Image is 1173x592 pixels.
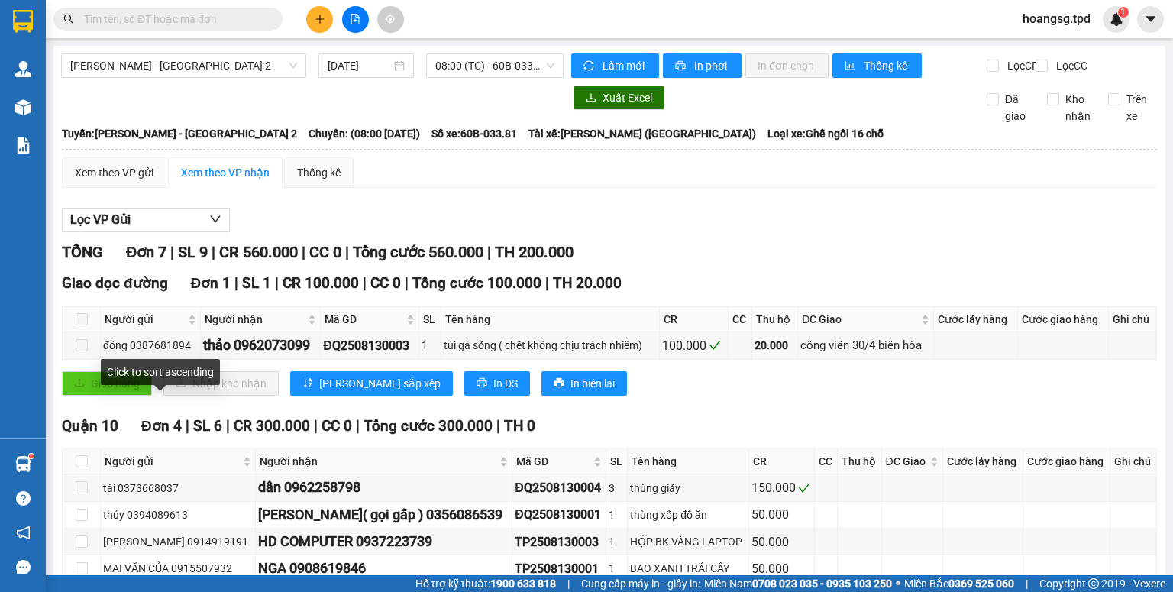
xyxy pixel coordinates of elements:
[515,532,603,552] div: TP2508130003
[515,559,603,578] div: TP2508130001
[1018,307,1109,332] th: Cước giao hàng
[101,359,220,385] div: Click to sort ascending
[570,375,615,392] span: In biên lai
[464,371,530,396] button: printerIn DS
[15,61,31,77] img: warehouse-icon
[306,6,333,33] button: plus
[325,311,402,328] span: Mã GD
[15,456,31,472] img: warehouse-icon
[904,575,1014,592] span: Miền Bắc
[1023,449,1110,474] th: Cước giao hàng
[234,417,310,435] span: CR 300.000
[516,453,590,470] span: Mã GD
[70,54,297,77] span: Phương Lâm - Sài Gòn 2
[755,337,795,354] div: 20.000
[370,274,401,292] span: CC 0
[815,449,838,474] th: CC
[209,213,221,225] span: down
[203,335,318,356] div: thảo 0962073099
[1110,12,1123,26] img: icon-new-feature
[630,480,746,497] div: thùng giấy
[745,53,829,78] button: In đơn chọn
[412,274,541,292] span: Tổng cước 100.000
[609,560,625,577] div: 1
[571,53,659,78] button: syncLàm mới
[62,243,103,261] span: TỔNG
[583,60,596,73] span: sync
[1026,575,1028,592] span: |
[356,417,360,435] span: |
[802,311,918,328] span: ĐC Giao
[487,243,491,261] span: |
[477,377,487,390] span: printer
[752,307,798,332] th: Thu hộ
[586,92,596,105] span: download
[662,336,725,355] div: 100.000
[16,560,31,574] span: message
[435,54,555,77] span: 08:00 (TC) - 60B-033.81
[309,125,420,142] span: Chuyến: (08:00 [DATE])
[178,243,208,261] span: SL 9
[545,274,549,292] span: |
[1118,7,1129,18] sup: 1
[193,417,222,435] span: SL 6
[749,449,815,474] th: CR
[609,480,625,497] div: 3
[75,164,153,181] div: Xem theo VP gửi
[63,14,74,24] span: search
[70,210,131,229] span: Lọc VP Gửi
[943,449,1023,474] th: Cước lấy hàng
[512,474,606,501] td: ĐQ2508130004
[751,559,812,578] div: 50.000
[504,417,535,435] span: TH 0
[864,57,910,74] span: Thống kê
[260,453,497,470] span: Người nhận
[242,274,271,292] span: SL 1
[541,371,627,396] button: printerIn biên lai
[205,311,305,328] span: Người nhận
[1088,578,1099,589] span: copyright
[13,10,33,33] img: logo-vxr
[363,274,367,292] span: |
[441,307,660,332] th: Tên hàng
[709,339,721,351] span: check
[84,11,264,27] input: Tìm tên, số ĐT hoặc mã đơn
[1109,307,1157,332] th: Ghi chú
[29,454,34,458] sup: 1
[1137,6,1164,33] button: caret-down
[444,337,657,354] div: túi gà sống ( chết không chịu trách nhiêm)
[314,417,318,435] span: |
[574,86,664,110] button: downloadXuất Excel
[630,560,746,577] div: BAO XANH TRÁI CÂY
[431,125,517,142] span: Số xe: 60B-033.81
[328,57,390,74] input: 13/08/2025
[603,89,652,106] span: Xuất Excel
[258,558,510,579] div: NGA 0908619846
[181,164,270,181] div: Xem theo VP nhận
[512,529,606,555] td: TP2508130003
[62,371,152,396] button: uploadGiao hàng
[512,502,606,529] td: ĐQ2508130001
[315,14,325,24] span: plus
[606,449,628,474] th: SL
[103,560,253,577] div: MAI VĂN CỦA 0915507932
[490,577,556,590] strong: 1900 633 818
[226,417,230,435] span: |
[515,478,603,497] div: ĐQ2508130004
[948,577,1014,590] strong: 0369 525 060
[163,371,279,396] button: downloadNhập kho nhận
[1144,12,1158,26] span: caret-down
[1050,57,1090,74] span: Lọc CC
[103,480,253,497] div: tài 0373668037
[663,53,742,78] button: printerIn phơi
[191,274,231,292] span: Đơn 1
[752,577,892,590] strong: 0708 023 035 - 0935 103 250
[350,14,360,24] span: file-add
[751,505,812,524] div: 50.000
[628,449,749,474] th: Tên hàng
[319,375,441,392] span: [PERSON_NAME] sắp xếp
[323,336,415,355] div: ĐQ2508130003
[493,375,518,392] span: In DS
[554,377,564,390] span: printer
[126,243,166,261] span: Đơn 7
